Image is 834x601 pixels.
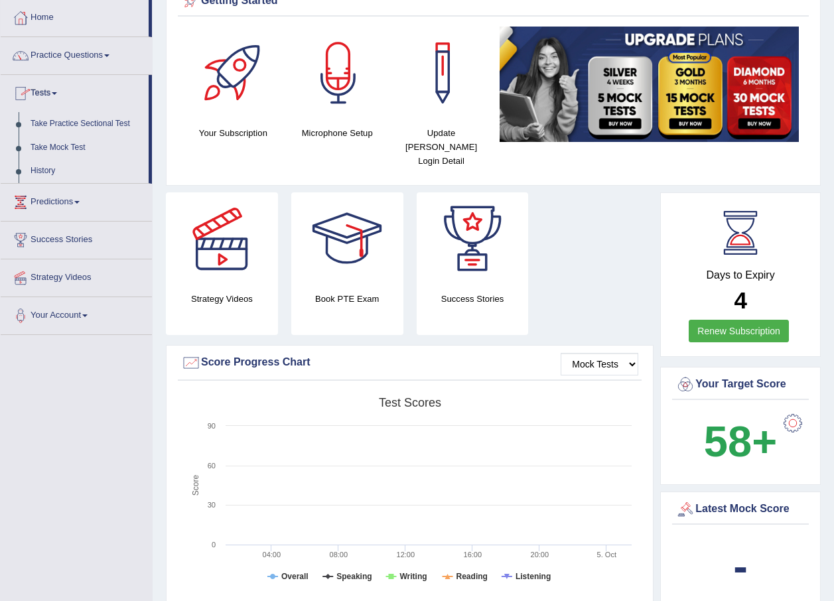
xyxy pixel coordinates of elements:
h4: Book PTE Exam [291,292,403,306]
a: Tests [1,75,149,108]
text: 08:00 [330,551,348,559]
a: Success Stories [1,222,152,255]
a: Take Practice Sectional Test [25,112,149,136]
a: Predictions [1,184,152,217]
div: Score Progress Chart [181,353,638,373]
div: Latest Mock Score [675,500,805,519]
tspan: Test scores [379,396,441,409]
a: Strategy Videos [1,259,152,293]
a: Take Mock Test [25,136,149,160]
b: - [733,542,748,590]
text: 04:00 [263,551,281,559]
tspan: Speaking [336,572,372,581]
text: 30 [208,501,216,509]
h4: Update [PERSON_NAME] Login Detail [396,126,487,168]
text: 20:00 [531,551,549,559]
tspan: Score [191,475,200,496]
a: Renew Subscription [689,320,789,342]
tspan: Listening [516,572,551,581]
img: small5.jpg [500,27,799,142]
h4: Microphone Setup [292,126,383,140]
h4: Strategy Videos [166,292,278,306]
a: Practice Questions [1,37,152,70]
b: 58+ [704,417,777,466]
div: Your Target Score [675,375,805,395]
a: Your Account [1,297,152,330]
a: History [25,159,149,183]
tspan: 5. Oct [597,551,616,559]
tspan: Writing [399,572,427,581]
text: 16:00 [464,551,482,559]
text: 12:00 [397,551,415,559]
h4: Success Stories [417,292,529,306]
tspan: Overall [281,572,309,581]
text: 60 [208,462,216,470]
b: 4 [734,287,746,313]
h4: Your Subscription [188,126,279,140]
tspan: Reading [456,572,488,581]
h4: Days to Expiry [675,269,805,281]
text: 90 [208,422,216,430]
text: 0 [212,541,216,549]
